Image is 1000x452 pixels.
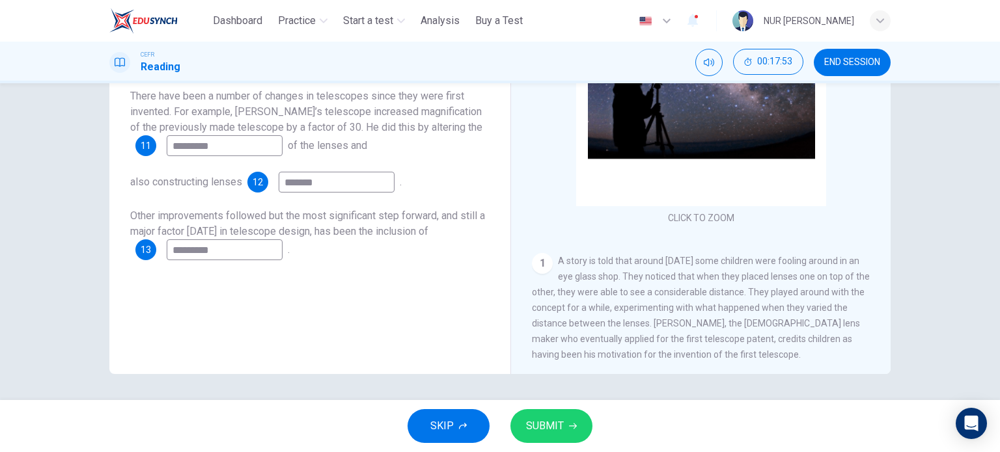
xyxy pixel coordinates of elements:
div: Open Intercom Messenger [956,408,987,439]
div: Mute [695,49,723,76]
img: en [637,16,654,26]
span: SKIP [430,417,454,435]
span: Start a test [343,13,393,29]
span: Buy a Test [475,13,523,29]
span: 12 [253,178,263,187]
span: Analysis [421,13,460,29]
span: CEFR [141,50,154,59]
button: SKIP [408,409,490,443]
span: There have been a number of changes in telescopes since they were first invented. For example, [P... [130,90,482,133]
span: of the lenses and [288,139,367,152]
div: 1 [532,253,553,274]
img: Profile picture [732,10,753,31]
h1: Reading [141,59,180,75]
span: 00:17:53 [757,57,792,67]
span: 13 [141,245,151,254]
button: 00:17:53 [733,49,803,75]
span: END SESSION [824,57,880,68]
span: . [288,243,290,256]
img: ELTC logo [109,8,178,34]
button: SUBMIT [510,409,592,443]
div: NUR [PERSON_NAME] [764,13,854,29]
span: Other improvements followed but the most significant step forward, and still a major factor [DATE... [130,209,485,237]
div: Hide [733,49,803,76]
a: ELTC logo [109,8,208,34]
span: A story is told that around [DATE] some children were fooling around in an eye glass shop. They n... [532,256,870,360]
span: Dashboard [213,13,262,29]
span: . [400,176,402,188]
span: 11 [141,141,151,150]
button: Start a test [338,9,410,33]
button: Analysis [415,9,465,33]
button: Buy a Test [470,9,528,33]
button: END SESSION [814,49,891,76]
span: Practice [278,13,316,29]
span: also constructing lenses [130,176,242,188]
button: Dashboard [208,9,268,33]
button: Practice [273,9,333,33]
span: SUBMIT [526,417,564,435]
